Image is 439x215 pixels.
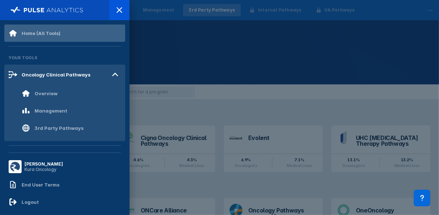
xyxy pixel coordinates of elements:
div: Overview [35,91,58,96]
a: Overview [4,85,125,102]
a: End User Terms [4,176,125,193]
div: Home (All Tools) [22,30,60,36]
div: [PERSON_NAME] [24,161,63,167]
div: Logout [22,199,39,205]
div: Oncology Clinical Pathways [22,72,90,78]
img: menu button [10,162,20,172]
a: 3rd Party Pathways [4,119,125,137]
div: Contact Support [414,190,430,206]
a: Management [4,102,125,119]
div: 3rd Party Pathways [35,125,83,131]
a: Home (All Tools) [4,25,125,42]
div: Management [35,108,67,114]
img: pulse-logo-full-white.svg [10,5,83,15]
div: End User Terms [22,182,59,188]
div: Your Tools [4,51,125,65]
div: Kura Oncology [24,167,63,172]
